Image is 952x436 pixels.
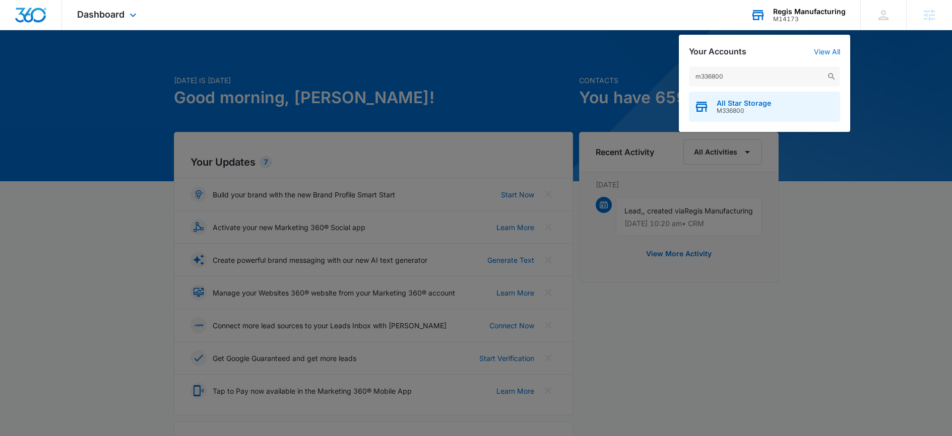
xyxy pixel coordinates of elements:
a: View All [814,47,840,56]
input: Search Accounts [689,66,840,87]
button: All Star StorageM336800 [689,92,840,122]
div: account id [773,16,846,23]
span: All Star Storage [717,99,771,107]
h2: Your Accounts [689,47,746,56]
span: M336800 [717,107,771,114]
span: Dashboard [77,9,124,20]
div: account name [773,8,846,16]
